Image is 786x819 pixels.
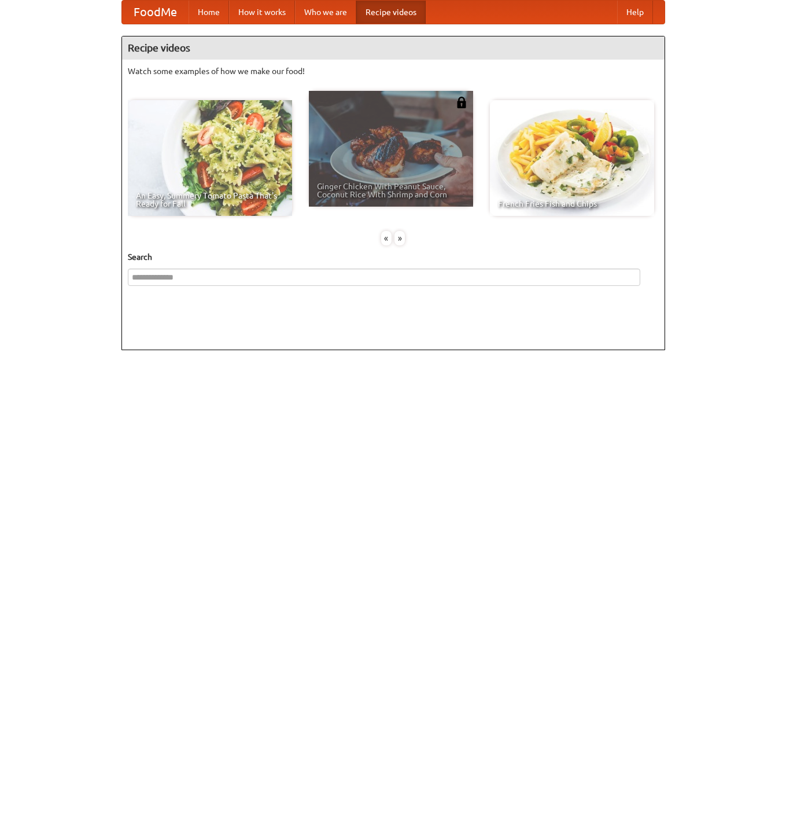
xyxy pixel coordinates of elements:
h5: Search [128,251,659,263]
div: « [381,231,392,245]
a: Help [617,1,653,24]
span: An Easy, Summery Tomato Pasta That's Ready for Fall [136,192,284,208]
h4: Recipe videos [122,36,665,60]
a: French Fries Fish and Chips [490,100,654,216]
a: Who we are [295,1,356,24]
img: 483408.png [456,97,467,108]
span: French Fries Fish and Chips [498,200,646,208]
a: How it works [229,1,295,24]
a: An Easy, Summery Tomato Pasta That's Ready for Fall [128,100,292,216]
p: Watch some examples of how we make our food! [128,65,659,77]
div: » [394,231,405,245]
a: Recipe videos [356,1,426,24]
a: FoodMe [122,1,189,24]
a: Home [189,1,229,24]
